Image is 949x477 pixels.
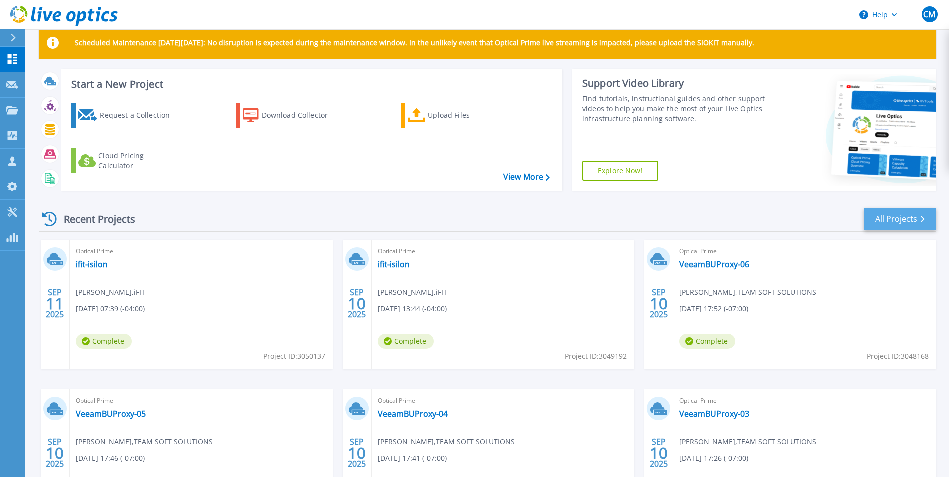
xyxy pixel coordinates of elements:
span: Complete [378,334,434,349]
span: Complete [679,334,735,349]
span: 10 [348,299,366,308]
span: Project ID: 3048168 [867,351,929,362]
a: VeeamBUProxy-04 [378,409,448,419]
span: [PERSON_NAME] , TEAM SOFT SOLUTIONS [76,436,213,447]
span: Project ID: 3049192 [565,351,627,362]
p: Scheduled Maintenance [DATE][DATE]: No disruption is expected during the maintenance window. In t... [75,39,754,47]
span: Optical Prime [679,395,930,406]
span: [PERSON_NAME] , iFIT [378,287,447,298]
a: Upload Files [401,103,512,128]
a: ifit-isilon [378,259,410,269]
span: 11 [46,299,64,308]
a: Explore Now! [582,161,658,181]
div: Download Collector [262,105,342,125]
span: [DATE] 17:46 (-07:00) [76,453,145,464]
a: VeeamBUProxy-03 [679,409,749,419]
span: [PERSON_NAME] , TEAM SOFT SOLUTIONS [679,287,816,298]
div: Upload Files [428,105,508,125]
span: Project ID: 3050137 [263,351,325,362]
span: [DATE] 17:41 (-07:00) [378,453,447,464]
a: ifit-isilon [76,259,108,269]
span: 10 [650,299,668,308]
div: Recent Projects [39,207,149,231]
span: [PERSON_NAME] , TEAM SOFT SOLUTIONS [378,436,515,447]
a: View More [503,172,550,182]
span: [PERSON_NAME] , TEAM SOFT SOLUTIONS [679,436,816,447]
span: [PERSON_NAME] , iFIT [76,287,145,298]
div: SEP 2025 [649,435,668,471]
div: SEP 2025 [45,285,64,322]
span: [DATE] 07:39 (-04:00) [76,303,145,314]
a: Request a Collection [71,103,183,128]
h3: Start a New Project [71,79,549,90]
a: VeeamBUProxy-06 [679,259,749,269]
span: 10 [348,449,366,457]
div: SEP 2025 [347,435,366,471]
div: SEP 2025 [347,285,366,322]
div: SEP 2025 [45,435,64,471]
a: Cloud Pricing Calculator [71,148,183,173]
span: Optical Prime [679,246,930,257]
span: CM [923,10,935,18]
span: Optical Prime [76,395,327,406]
span: Complete [76,334,132,349]
span: [DATE] 13:44 (-04:00) [378,303,447,314]
div: Cloud Pricing Calculator [98,151,178,171]
div: Request a Collection [100,105,180,125]
span: Optical Prime [378,395,629,406]
a: Download Collector [236,103,347,128]
a: VeeamBUProxy-05 [76,409,146,419]
span: 10 [650,449,668,457]
span: 10 [46,449,64,457]
span: Optical Prime [76,246,327,257]
span: Optical Prime [378,246,629,257]
span: [DATE] 17:26 (-07:00) [679,453,748,464]
a: All Projects [864,208,936,230]
div: Find tutorials, instructional guides and other support videos to help you make the most of your L... [582,94,768,124]
span: [DATE] 17:52 (-07:00) [679,303,748,314]
div: SEP 2025 [649,285,668,322]
div: Support Video Library [582,77,768,90]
